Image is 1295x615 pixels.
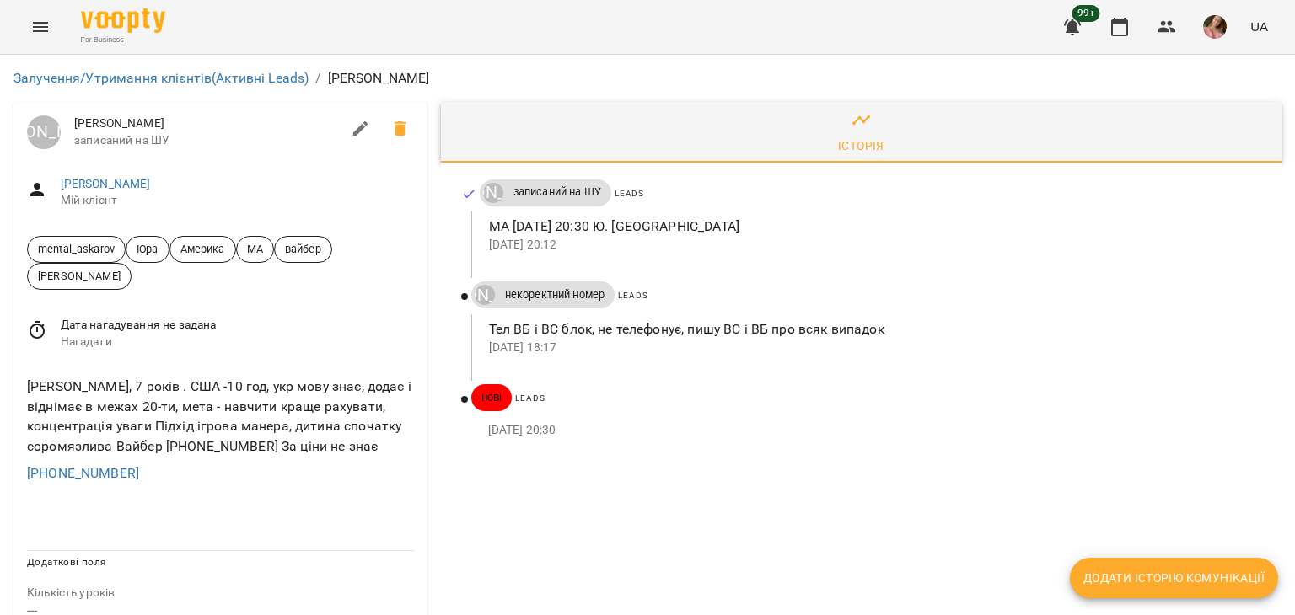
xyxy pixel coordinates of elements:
[275,241,331,257] span: вайбер
[74,115,341,132] span: [PERSON_NAME]
[27,465,139,481] a: [PHONE_NUMBER]
[838,136,884,156] div: Історія
[27,115,61,149] div: Юрій Тимочко
[1083,568,1265,588] span: Додати історію комунікації
[27,556,106,568] span: Додаткові поля
[315,68,320,88] li: /
[61,334,414,350] span: Нагадати
[515,393,545,403] span: Leads
[74,132,341,149] span: записаний на ШУ
[471,390,513,405] span: нові
[471,285,495,305] a: [PERSON_NAME]
[61,192,414,209] span: Мій клієнт
[503,184,611,200] span: записаний на ШУ
[328,68,430,88] p: [PERSON_NAME]
[475,285,495,305] div: Юрій Тимочко
[170,241,235,257] span: Америка
[480,183,503,203] a: [PERSON_NAME]
[489,237,1255,254] p: [DATE] 20:12
[483,183,503,203] div: Юрій Тимочко
[1244,11,1275,42] button: UA
[489,319,1255,340] p: Тел ВБ і ВС блок, не телефонує, пишу ВС і ВБ про всяк випадок
[618,291,647,300] span: Leads
[27,585,414,602] p: field-description
[24,373,417,459] div: [PERSON_NAME], 7 років . США -10 год, укр мову знає, додає і віднімає в межах 20-ти, мета - навчи...
[28,268,131,284] span: [PERSON_NAME]
[28,241,125,257] span: mental_askarov
[126,241,168,257] span: Юра
[20,7,61,47] button: Menu
[237,241,273,257] span: МА
[81,8,165,33] img: Voopty Logo
[13,70,309,86] a: Залучення/Утримання клієнтів(Активні Leads)
[61,317,414,334] span: Дата нагадування не задана
[489,217,1255,237] p: МА [DATE] 20:30 Ю. [GEOGRAPHIC_DATA]
[61,177,151,190] a: [PERSON_NAME]
[1250,18,1268,35] span: UA
[1203,15,1227,39] img: e4201cb721255180434d5b675ab1e4d4.jpg
[1070,558,1278,598] button: Додати історію комунікації
[495,287,615,302] span: некоректний номер
[489,340,1255,356] p: [DATE] 18:17
[488,422,1255,439] p: [DATE] 20:30
[27,115,61,149] a: [PERSON_NAME]
[81,35,165,45] span: For Business
[615,189,644,198] span: Leads
[1072,5,1100,22] span: 99+
[13,68,1282,88] nav: breadcrumb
